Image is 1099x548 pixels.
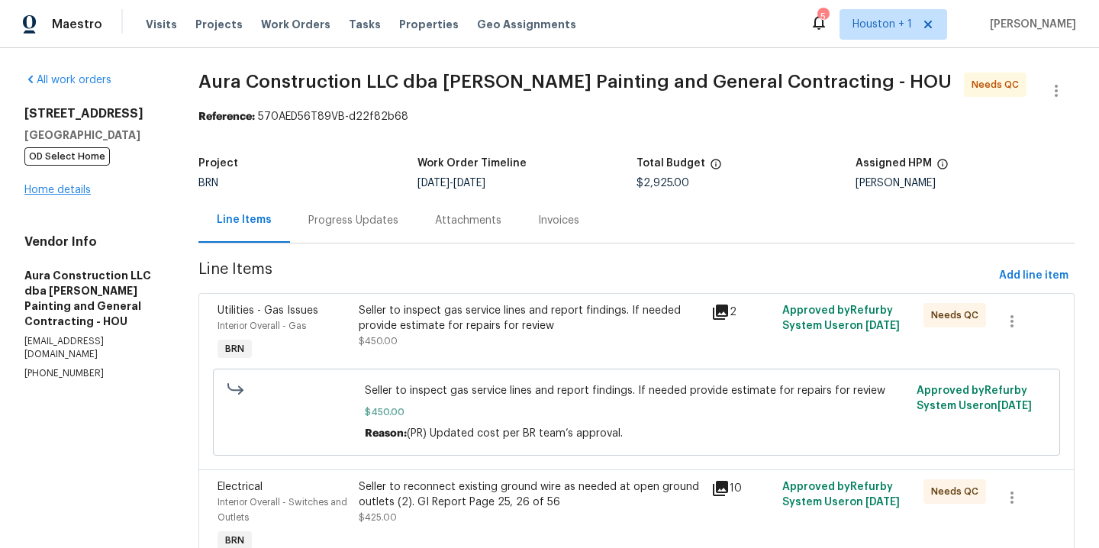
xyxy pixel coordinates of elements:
span: BRN [219,341,250,356]
span: Interior Overall - Gas [218,321,306,330]
a: Home details [24,185,91,195]
p: [EMAIL_ADDRESS][DOMAIN_NAME] [24,335,162,361]
span: Interior Overall - Switches and Outlets [218,498,347,522]
div: Invoices [538,213,579,228]
div: 5 [817,9,828,24]
span: Needs QC [931,484,985,499]
span: Line Items [198,262,993,290]
span: Approved by Refurby System User on [917,385,1032,411]
div: 2 [711,303,773,321]
span: Needs QC [931,308,985,323]
b: Reference: [198,111,255,122]
div: [PERSON_NAME] [856,178,1075,189]
span: Tasks [349,19,381,30]
span: Aura Construction LLC dba [PERSON_NAME] Painting and General Contracting - HOU [198,73,952,91]
div: Seller to inspect gas service lines and report findings. If needed provide estimate for repairs f... [359,303,703,334]
div: 570AED56T89VB-d22f82b68 [198,109,1075,124]
span: Utilities - Gas Issues [218,305,318,316]
span: Work Orders [261,17,330,32]
h5: Project [198,158,238,169]
h5: Total Budget [637,158,705,169]
span: Approved by Refurby System User on [782,305,900,331]
span: Visits [146,17,177,32]
span: [DATE] [997,401,1032,411]
span: BRN [219,533,250,548]
span: [DATE] [453,178,485,189]
span: The total cost of line items that have been proposed by Opendoor. This sum includes line items th... [710,158,722,178]
span: $450.00 [365,405,907,420]
div: Seller to reconnect existing ground wire as needed at open ground outlets (2). GI Report Page 25,... [359,479,703,510]
span: OD Select Home [24,147,110,166]
span: Seller to inspect gas service lines and report findings. If needed provide estimate for repairs f... [365,383,907,398]
button: Add line item [993,262,1075,290]
span: Houston + 1 [852,17,912,32]
span: Add line item [999,266,1068,285]
p: [PHONE_NUMBER] [24,367,162,380]
span: $450.00 [359,337,398,346]
span: [PERSON_NAME] [984,17,1076,32]
h5: Assigned HPM [856,158,932,169]
span: Geo Assignments [477,17,576,32]
a: All work orders [24,75,111,85]
span: The hpm assigned to this work order. [936,158,949,178]
span: Reason: [365,428,407,439]
span: BRN [198,178,218,189]
span: Maestro [52,17,102,32]
span: Needs QC [972,77,1025,92]
div: Attachments [435,213,501,228]
div: Line Items [217,212,272,227]
span: Approved by Refurby System User on [782,482,900,508]
span: $2,925.00 [637,178,689,189]
span: (PR) Updated cost per BR team’s approval. [407,428,623,439]
div: Progress Updates [308,213,398,228]
h5: [GEOGRAPHIC_DATA] [24,127,162,143]
h5: Aura Construction LLC dba [PERSON_NAME] Painting and General Contracting - HOU [24,268,162,329]
span: Properties [399,17,459,32]
div: 10 [711,479,773,498]
span: [DATE] [865,497,900,508]
span: - [417,178,485,189]
span: $425.00 [359,513,397,522]
span: Electrical [218,482,263,492]
h4: Vendor Info [24,234,162,250]
span: [DATE] [865,321,900,331]
h2: [STREET_ADDRESS] [24,106,162,121]
h5: Work Order Timeline [417,158,527,169]
span: [DATE] [417,178,450,189]
span: Projects [195,17,243,32]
